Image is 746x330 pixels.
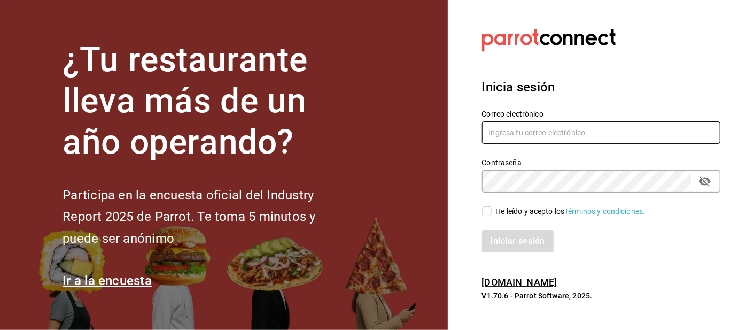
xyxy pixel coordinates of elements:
label: Contraseña [482,159,721,167]
label: Correo electrónico [482,111,721,118]
a: Ir a la encuesta [63,273,152,288]
a: [DOMAIN_NAME] [482,277,557,288]
h3: Inicia sesión [482,78,720,97]
input: Ingresa tu correo electrónico [482,121,721,144]
p: V1.70.6 - Parrot Software, 2025. [482,290,720,301]
a: Términos y condiciones. [564,207,645,216]
h1: ¿Tu restaurante lleva más de un año operando? [63,40,351,163]
button: passwordField [696,172,714,190]
h2: Participa en la encuesta oficial del Industry Report 2025 de Parrot. Te toma 5 minutos y puede se... [63,185,351,250]
div: He leído y acepto los [496,206,646,217]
